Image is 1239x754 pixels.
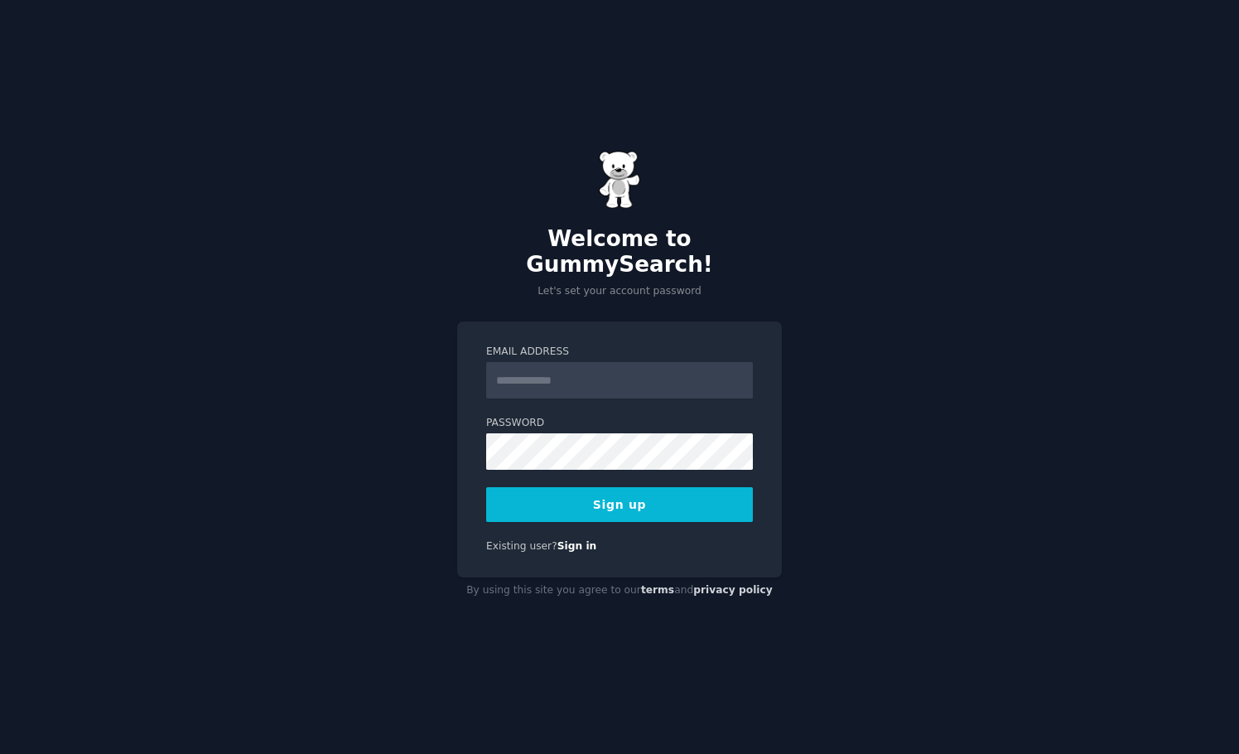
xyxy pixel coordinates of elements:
[457,226,782,278] h2: Welcome to GummySearch!
[486,487,753,522] button: Sign up
[641,584,674,596] a: terms
[486,416,753,431] label: Password
[599,151,640,209] img: Gummy Bear
[486,345,753,360] label: Email Address
[693,584,773,596] a: privacy policy
[557,540,597,552] a: Sign in
[486,540,557,552] span: Existing user?
[457,284,782,299] p: Let's set your account password
[457,578,782,604] div: By using this site you agree to our and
